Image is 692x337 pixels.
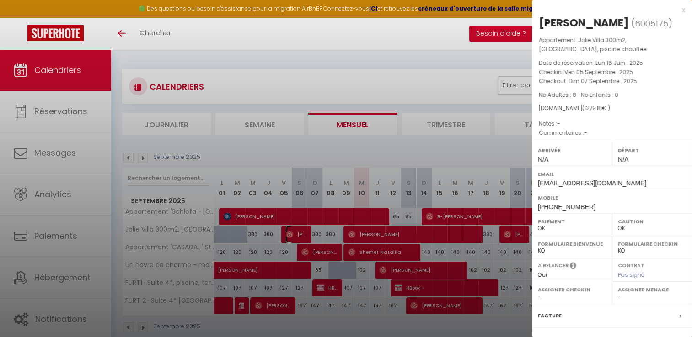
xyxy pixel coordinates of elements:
label: Formulaire Bienvenue [538,239,606,248]
label: Assigner Checkin [538,285,606,294]
span: N/A [538,156,548,163]
label: Départ [618,146,686,155]
span: N/A [618,156,628,163]
span: [PHONE_NUMBER] [538,203,595,211]
span: 1279.18 [585,104,602,112]
span: Pas signé [618,271,644,279]
label: Contrat [618,262,644,268]
label: Facture [538,311,562,321]
div: [DOMAIN_NAME] [539,104,685,113]
p: Notes : [539,119,685,128]
span: Dim 07 Septembre . 2025 [569,77,637,85]
label: Email [538,169,686,179]
span: Lun 16 Juin . 2025 [595,59,643,67]
label: Assigner Menage [618,285,686,294]
p: Appartement : [539,36,685,54]
span: [EMAIL_ADDRESS][DOMAIN_NAME] [538,179,646,187]
span: Nb Enfants : 0 [581,91,618,99]
div: [PERSON_NAME] [539,16,629,30]
iframe: Chat [653,296,685,330]
label: Caution [618,217,686,226]
i: Sélectionner OUI si vous souhaiter envoyer les séquences de messages post-checkout [570,262,576,272]
span: ( ) [631,17,672,30]
span: - [584,129,587,137]
span: Ven 05 Septembre . 2025 [564,68,633,76]
label: Arrivée [538,146,606,155]
label: Formulaire Checkin [618,239,686,248]
p: Date de réservation : [539,58,685,68]
span: 6005175 [635,18,668,29]
label: A relancer [538,262,569,269]
span: - [557,120,560,127]
p: Commentaires : [539,128,685,137]
span: Nb Adultes : 8 - [539,91,618,99]
div: x [532,5,685,16]
span: Jolie Villa 300m2, [GEOGRAPHIC_DATA], piscine chauffée [539,36,646,53]
span: ( € ) [582,104,610,112]
p: Checkin : [539,68,685,77]
p: Checkout : [539,77,685,86]
label: Mobile [538,193,686,202]
button: Ouvrir le widget de chat LiveChat [7,4,35,31]
label: Paiement [538,217,606,226]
